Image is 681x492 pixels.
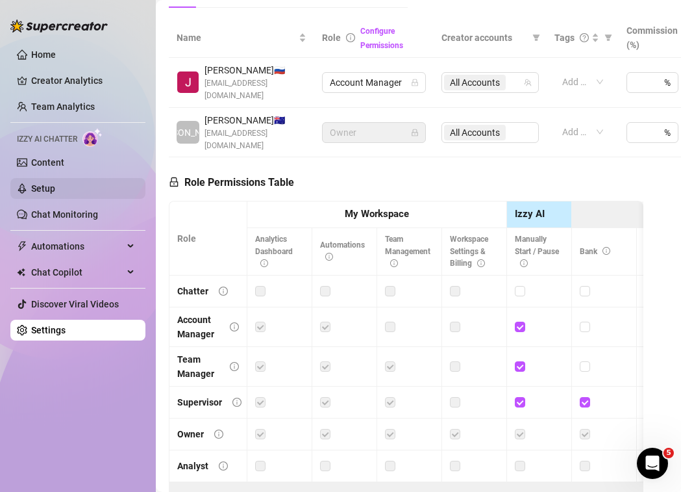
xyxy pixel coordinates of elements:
img: AI Chatter [82,128,103,147]
div: Chatter [177,284,208,298]
span: info-circle [260,259,268,267]
span: team [524,79,532,86]
th: Name [169,18,314,58]
span: Account Manager [330,73,418,92]
div: Owner [177,427,204,441]
span: info-circle [232,398,241,407]
a: Home [31,49,56,60]
span: Automations [31,236,123,257]
a: Chat Monitoring [31,209,98,220]
a: Configure Permissions [360,27,403,50]
img: Chat Copilot [17,268,25,277]
span: filter [602,28,615,47]
span: All Accounts [450,75,500,90]
a: Team Analytics [31,101,95,112]
div: Team Manager [177,352,219,381]
span: Owner [330,123,418,142]
img: logo-BBDzfeDw.svg [10,19,108,32]
span: info-circle [230,322,239,331]
a: Content [31,157,64,168]
a: Setup [31,183,55,194]
span: info-circle [346,33,355,42]
span: info-circle [520,259,528,267]
span: filter [604,34,612,42]
span: Automations [320,240,365,262]
span: Chat Copilot [31,262,123,283]
span: [PERSON_NAME] [153,125,223,140]
span: info-circle [219,287,228,296]
span: Izzy AI Chatter [17,133,77,146]
span: lock [169,177,179,187]
span: info-circle [477,259,485,267]
div: Analyst [177,459,208,473]
a: Settings [31,325,66,335]
span: question-circle [580,33,589,42]
h5: Role Permissions Table [169,175,294,190]
span: Tags [554,31,575,45]
span: Team Management [385,235,430,268]
span: [PERSON_NAME] 🇦🇺 [204,113,306,127]
iframe: Intercom live chat [637,448,668,479]
span: info-circle [390,259,398,267]
span: lock [411,129,419,136]
span: Name [177,31,296,45]
span: 5 [663,448,674,458]
img: JamJam Legaspi [177,71,199,93]
span: Bank [580,247,610,256]
span: filter [530,28,543,47]
span: Workspace Settings & Billing [450,235,488,268]
span: info-circle [230,362,239,371]
a: Creator Analytics [31,70,135,91]
th: Role [169,201,247,276]
strong: Izzy AI [515,208,545,220]
span: [PERSON_NAME] 🇷🇺 [204,63,306,77]
span: info-circle [214,430,223,439]
span: Creator accounts [441,31,527,45]
span: info-circle [325,253,333,261]
span: lock [411,79,419,86]
span: [EMAIL_ADDRESS][DOMAIN_NAME] [204,127,306,152]
span: All Accounts [444,75,506,90]
span: info-circle [602,247,610,255]
span: filter [532,34,540,42]
span: Role [322,32,341,43]
div: Account Manager [177,313,219,341]
div: Supervisor [177,395,222,409]
span: Analytics Dashboard [255,235,293,268]
a: Discover Viral Videos [31,299,119,309]
strong: My Workspace [345,208,409,220]
span: Manually Start / Pause [515,235,559,268]
span: thunderbolt [17,241,27,252]
span: info-circle [219,461,228,471]
span: [EMAIL_ADDRESS][DOMAIN_NAME] [204,77,306,102]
